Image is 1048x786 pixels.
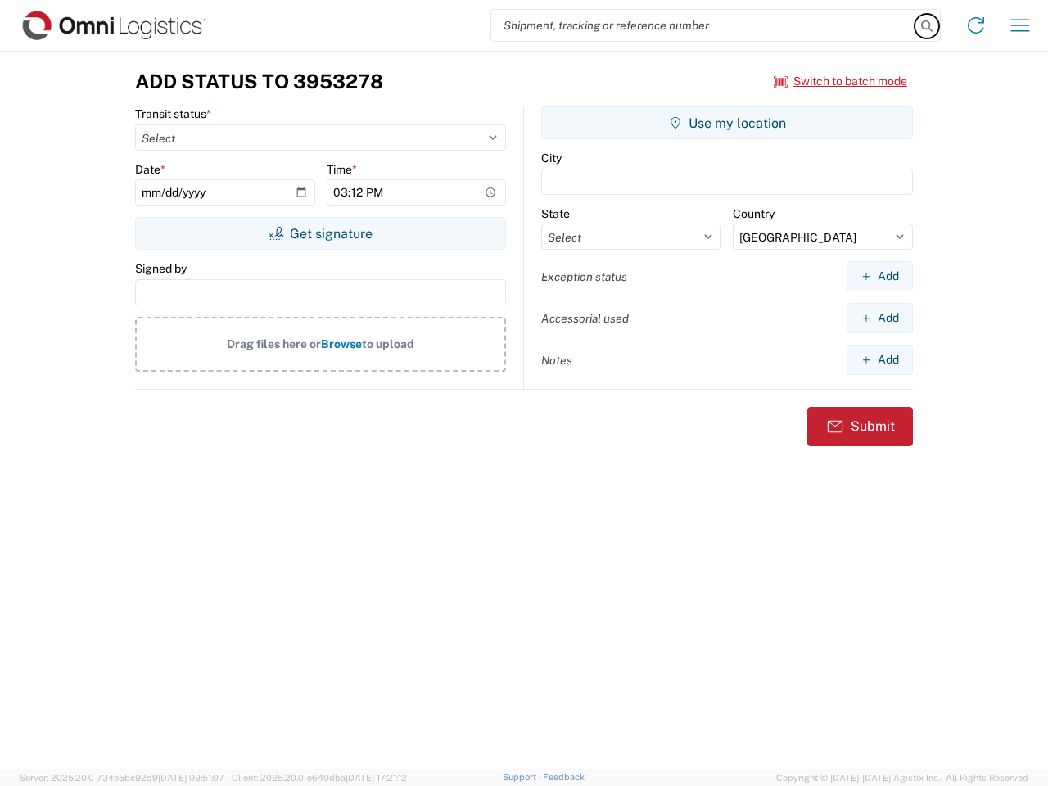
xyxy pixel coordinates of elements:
span: [DATE] 17:21:12 [346,773,407,783]
button: Use my location [541,106,913,139]
span: Drag files here or [227,337,321,350]
span: Copyright © [DATE]-[DATE] Agistix Inc., All Rights Reserved [776,770,1028,785]
label: Accessorial used [541,311,629,326]
label: Signed by [135,261,187,276]
input: Shipment, tracking or reference number [491,10,915,41]
button: Add [847,261,913,291]
label: Exception status [541,269,627,284]
label: Country [733,206,775,221]
label: City [541,151,562,165]
button: Add [847,303,913,333]
button: Get signature [135,217,506,250]
span: [DATE] 09:51:07 [158,773,224,783]
label: Time [327,162,357,177]
button: Switch to batch mode [774,68,907,95]
label: Notes [541,353,572,368]
label: Transit status [135,106,211,121]
span: Browse [321,337,362,350]
span: Client: 2025.20.0-e640dba [232,773,407,783]
span: Server: 2025.20.0-734e5bc92d9 [20,773,224,783]
a: Feedback [543,772,585,782]
a: Support [503,772,544,782]
button: Add [847,345,913,375]
span: to upload [362,337,414,350]
button: Submit [807,407,913,446]
label: State [541,206,570,221]
h3: Add Status to 3953278 [135,70,383,93]
label: Date [135,162,165,177]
